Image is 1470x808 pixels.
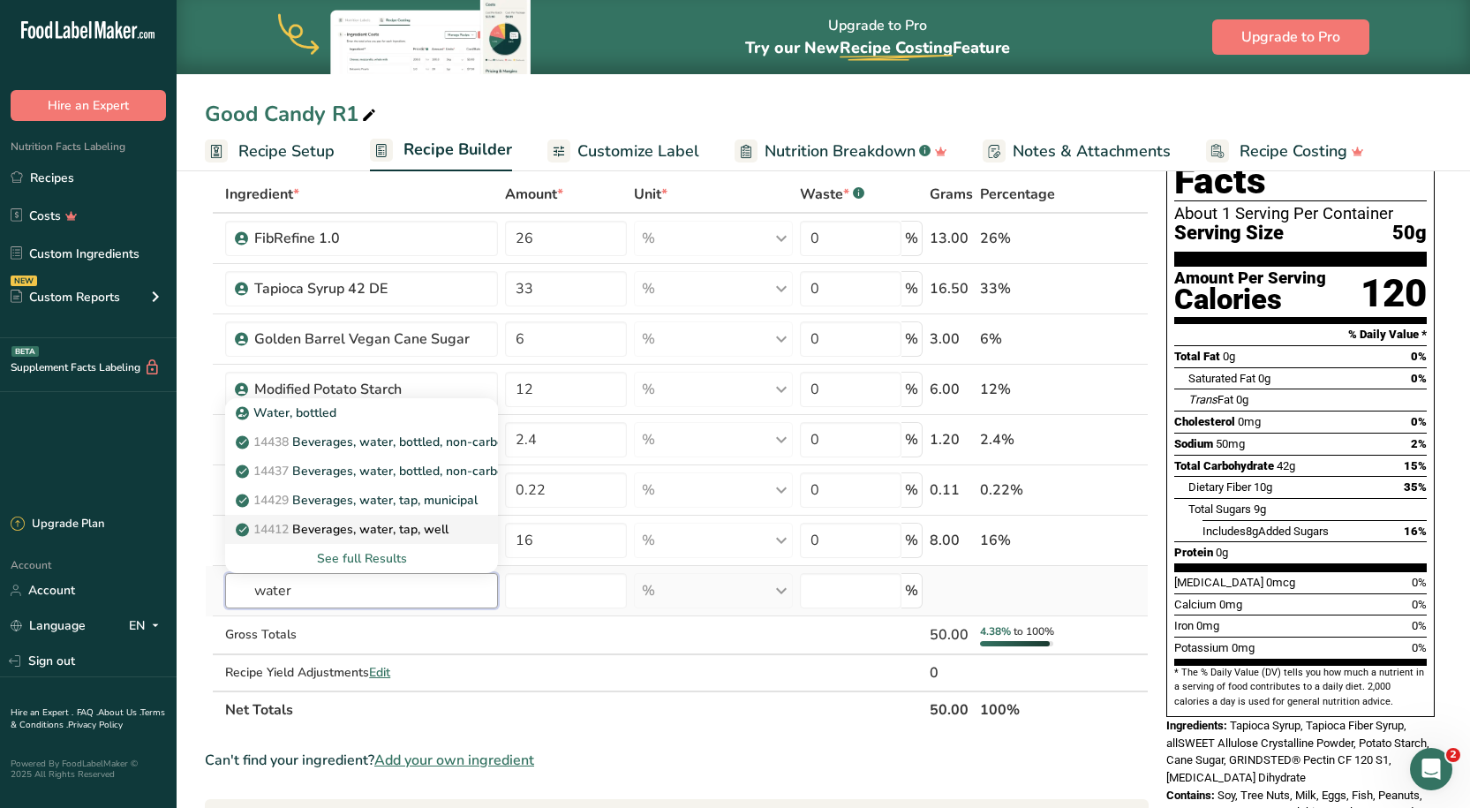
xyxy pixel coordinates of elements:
span: Recipe Setup [238,140,335,163]
span: Iron [1174,619,1194,632]
a: Nutrition Breakdown [735,132,947,171]
div: Golden Barrel Vegan Cane Sugar [254,328,475,350]
a: Water, bottled [225,398,498,427]
span: 35% [1404,480,1427,494]
span: 0% [1412,598,1427,611]
a: Notes & Attachments [983,132,1171,171]
div: 6% [980,328,1065,350]
div: Good Candy R1 [205,98,380,130]
span: Serving Size [1174,223,1284,245]
span: 0g [1216,546,1228,559]
div: Upgrade Plan [11,516,104,533]
span: 14429 [253,492,289,509]
span: Total Sugars [1188,502,1251,516]
th: 100% [976,691,1068,728]
a: Customize Label [547,132,699,171]
p: Beverages, water, tap, well [239,520,449,539]
span: Upgrade to Pro [1241,26,1340,48]
a: Hire an Expert . [11,706,73,719]
i: Trans [1188,393,1217,406]
span: 0% [1412,576,1427,589]
div: Waste [800,184,864,205]
span: Sodium [1174,437,1213,450]
div: 1.20 [930,429,973,450]
div: Upgrade to Pro [745,1,1010,74]
div: 16% [980,530,1065,551]
a: 14412Beverages, water, tap, well [225,515,498,544]
span: [MEDICAL_DATA] [1174,576,1263,589]
th: 50.00 [926,691,976,728]
span: 0mcg [1266,576,1295,589]
span: Total Fat [1174,350,1220,363]
span: 0mg [1238,415,1261,428]
span: 0g [1258,372,1270,385]
div: EN [129,615,166,637]
span: 0mg [1196,619,1219,632]
th: Net Totals [222,691,925,728]
span: 0% [1411,415,1427,428]
div: 120 [1361,270,1427,317]
span: 14437 [253,463,289,480]
span: Customize Label [577,140,699,163]
span: Fat [1188,393,1233,406]
span: 9g [1254,502,1266,516]
span: 50g [1392,223,1427,245]
div: 0 [930,662,973,683]
div: 12% [980,379,1065,400]
div: 2.4% [980,429,1065,450]
span: Try our New Feature [745,37,1010,58]
div: Powered By FoodLabelMaker © 2025 All Rights Reserved [11,759,166,780]
div: Gross Totals [225,625,498,644]
a: 14429Beverages, water, tap, municipal [225,486,498,515]
span: Includes Added Sugars [1202,525,1329,538]
span: 0mg [1232,641,1255,654]
a: Recipe Setup [205,132,335,171]
span: Percentage [980,184,1055,205]
button: Hire an Expert [11,90,166,121]
span: 14438 [253,434,289,450]
span: 0mg [1219,598,1242,611]
span: 0% [1412,619,1427,632]
a: FAQ . [77,706,98,719]
span: 8g [1246,525,1258,538]
span: 10g [1254,480,1272,494]
span: Amount [505,184,563,205]
div: 6.00 [930,379,973,400]
span: Unit [634,184,667,205]
a: Language [11,610,86,641]
p: Beverages, water, bottled, non-carbonated, CRYSTAL GEYSER [239,433,646,451]
span: 16% [1404,525,1427,538]
span: Ingredients: [1166,719,1227,732]
span: Add your own ingredient [374,750,534,771]
span: Saturated Fat [1188,372,1255,385]
button: Upgrade to Pro [1212,19,1369,55]
div: 26% [980,228,1065,249]
div: NEW [11,276,37,286]
div: Amount Per Serving [1174,270,1326,287]
div: 13.00 [930,228,973,249]
a: About Us . [98,706,140,719]
span: Tapioca Syrup, Tapioca Fiber Syrup, allSWEET Allulose Crystalline Powder, Potato Starch, Cane Sug... [1166,719,1429,784]
h1: Nutrition Facts [1174,120,1427,201]
span: Recipe Costing [1240,140,1347,163]
div: 8.00 [930,530,973,551]
span: Ingredient [225,184,299,205]
div: 3.00 [930,328,973,350]
span: 0% [1412,641,1427,654]
a: Terms & Conditions . [11,706,165,731]
div: Calories [1174,287,1326,313]
section: * The % Daily Value (DV) tells you how much a nutrient in a serving of food contributes to a dail... [1174,666,1427,709]
span: Contains: [1166,789,1215,802]
div: See full Results [225,544,498,573]
p: Beverages, water, tap, municipal [239,491,478,510]
section: % Daily Value * [1174,324,1427,345]
div: 0.11 [930,480,973,501]
span: Notes & Attachments [1013,140,1171,163]
div: BETA [11,346,39,357]
a: Privacy Policy [68,719,123,731]
span: Edit [369,664,390,681]
div: See full Results [239,549,484,568]
div: 50.00 [930,624,973,646]
input: Add Ingredient [225,573,498,608]
span: 2% [1411,437,1427,450]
